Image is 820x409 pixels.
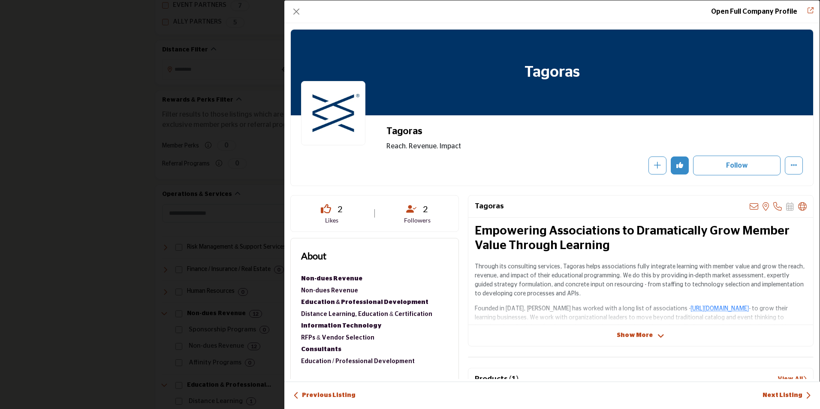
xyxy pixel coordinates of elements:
a: Non-dues Revenue [301,273,432,285]
h2: Products (1) [475,375,519,384]
img: tagoras logo [301,81,365,145]
p: Likes [301,216,362,225]
div: Training, certification, career development, and learning solutions to enhance skills, engagement... [301,297,432,308]
span: Reach. Revenue. Impact [386,141,661,151]
span: Show More [617,331,653,340]
button: More Options [785,156,803,174]
p: Followers [387,216,448,225]
a: Previous Listing [293,391,356,400]
a: Consultants [301,344,432,355]
p: Through its consulting services, Tagoras helps associations fully integrate learning with member ... [475,262,807,298]
div: Expert guidance across various areas, including technology, marketing, leadership, finance, educa... [301,344,432,355]
button: Redirect to login [693,156,781,175]
a: Non-dues Revenue [301,288,358,294]
div: Programs like affinity partnerships, sponsorships, and other revenue-generating opportunities tha... [301,273,432,285]
span: 2 [423,202,428,215]
a: Redirect to tagoras [711,8,797,15]
a: Education & Professional Development [301,297,432,308]
a: Redirect to tagoras [802,6,814,17]
button: Close [290,6,302,18]
a: Education / Professional Development [301,358,415,364]
a: Next Listing [763,391,811,400]
h1: Tagoras [525,30,580,115]
a: Education & Certification [358,311,432,317]
a: [URL][DOMAIN_NAME] [690,306,749,312]
h2: Tagoras [475,202,504,211]
p: Founded in [DATE], [PERSON_NAME] has worked with a long list of associations - - to grow their le... [475,304,807,340]
a: Information Technology [301,320,432,332]
h2: About [301,249,326,263]
button: Redirect to login page [671,156,689,174]
h2: Tagoras [386,126,622,137]
a: Distance Learning, [301,311,357,317]
button: Redirect to login page [648,156,666,174]
a: RFPs & Vendor Selection [301,335,374,341]
span: 2 [338,202,343,215]
a: View All [778,375,807,384]
div: Technology solutions, including software, cybersecurity, cloud computing, data management, and di... [301,320,432,332]
h2: Empowering Associations to Dramatically Grow Member Value Through Learning [475,224,807,253]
